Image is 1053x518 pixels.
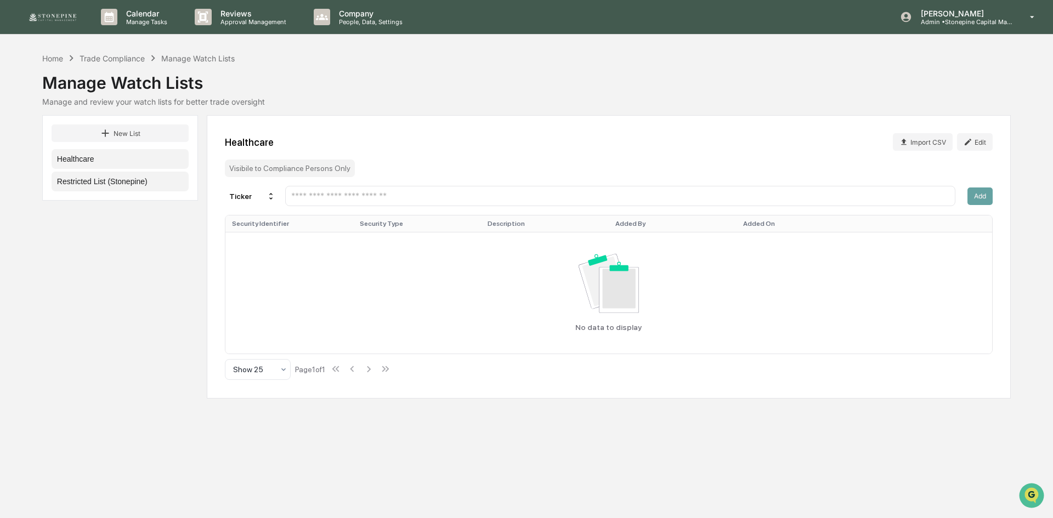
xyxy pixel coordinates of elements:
[225,160,355,177] div: Visibile to Compliance Persons Only
[23,84,43,104] img: 8933085812038_c878075ebb4cc5468115_72.jpg
[42,97,1011,106] div: Manage and review your watch lists for better trade oversight
[225,136,274,148] div: Healthcare
[170,119,200,133] button: See all
[75,220,140,240] a: 🗄️Attestations
[26,12,79,22] img: logo
[34,149,89,158] span: [PERSON_NAME]
[225,215,353,232] th: Security Identifier
[1018,482,1048,511] iframe: Open customer support
[90,224,136,235] span: Attestations
[161,54,235,63] div: Manage Watch Lists
[7,220,75,240] a: 🖐️Preclearance
[353,215,481,232] th: Security Type
[186,87,200,100] button: Start new chat
[609,215,737,232] th: Added By
[579,254,639,312] img: No data available
[330,18,408,26] p: People, Data, Settings
[212,18,292,26] p: Approval Management
[22,245,69,256] span: Data Lookup
[52,149,189,169] button: Healthcare
[22,179,31,188] img: 1746055101610-c473b297-6a78-478c-a979-82029cc54cd1
[80,54,145,63] div: Trade Compliance
[77,271,133,280] a: Powered byPylon
[91,149,95,158] span: •
[52,172,189,191] button: Restricted List (Stonepine)
[42,54,63,63] div: Home
[34,179,89,187] span: [PERSON_NAME]
[22,224,71,235] span: Preclearance
[893,133,953,151] button: Import CSV
[575,323,642,332] p: No data to display
[912,9,1014,18] p: [PERSON_NAME]
[737,215,864,232] th: Added On
[117,18,173,26] p: Manage Tasks
[91,179,95,187] span: •
[52,124,189,142] button: New List
[212,9,292,18] p: Reviews
[22,150,31,158] img: 1746055101610-c473b297-6a78-478c-a979-82029cc54cd1
[11,139,29,156] img: Mark Michael Astarita
[97,179,120,187] span: [DATE]
[49,84,180,95] div: Start new chat
[295,365,325,374] div: Page 1 of 1
[11,122,73,130] div: Past conversations
[80,225,88,234] div: 🗄️
[11,168,29,186] img: Jack Rasmussen
[42,64,1011,93] div: Manage Watch Lists
[957,133,993,151] button: Edit
[967,187,993,205] button: Add
[225,187,280,205] div: Ticker
[7,241,73,260] a: 🔎Data Lookup
[49,95,151,104] div: We're available if you need us!
[117,9,173,18] p: Calendar
[97,149,120,158] span: [DATE]
[109,272,133,280] span: Pylon
[330,9,408,18] p: Company
[11,84,31,104] img: 1746055101610-c473b297-6a78-478c-a979-82029cc54cd1
[11,246,20,255] div: 🔎
[11,23,200,41] p: How can we help?
[11,225,20,234] div: 🖐️
[481,215,609,232] th: Description
[912,18,1014,26] p: Admin • Stonepine Capital Management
